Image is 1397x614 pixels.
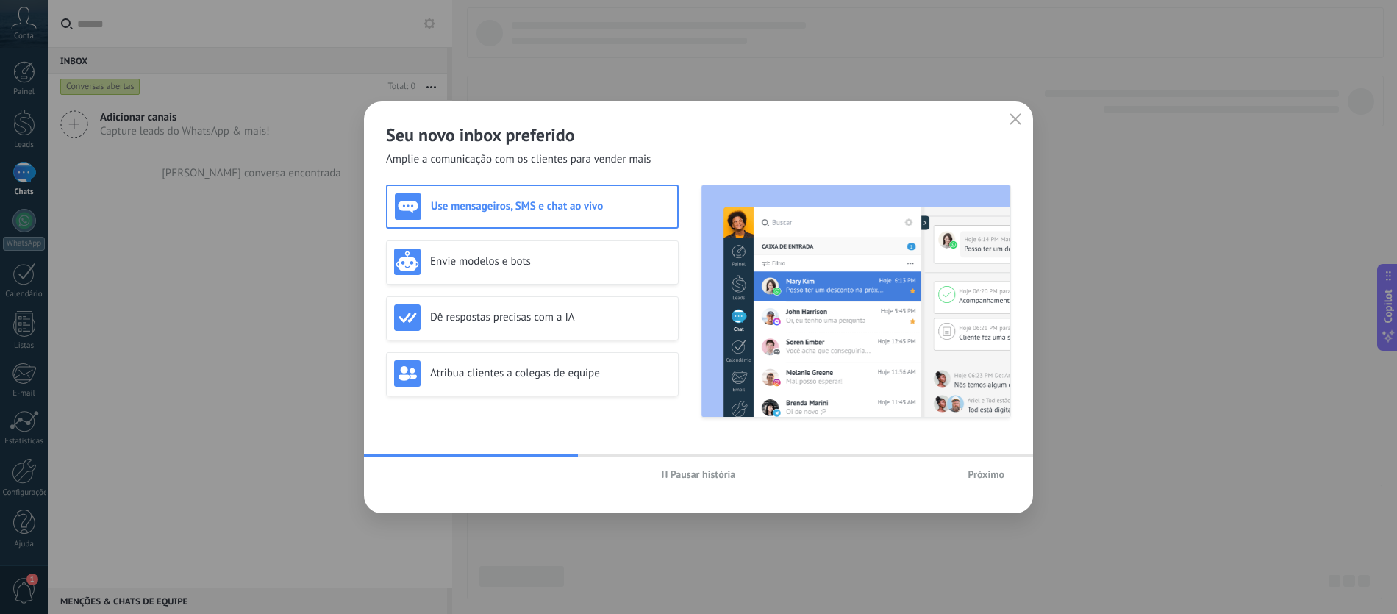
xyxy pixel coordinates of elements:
[968,469,1004,479] span: Próximo
[961,463,1011,485] button: Próximo
[386,124,1011,146] h2: Seu novo inbox preferido
[430,366,671,380] h3: Atribua clientes a colegas de equipe
[430,310,671,324] h3: Dê respostas precisas com a IA
[655,463,743,485] button: Pausar história
[431,199,670,213] h3: Use mensageiros, SMS e chat ao vivo
[671,469,736,479] span: Pausar história
[430,254,671,268] h3: Envie modelos e bots
[386,152,651,167] span: Amplie a comunicação com os clientes para vender mais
